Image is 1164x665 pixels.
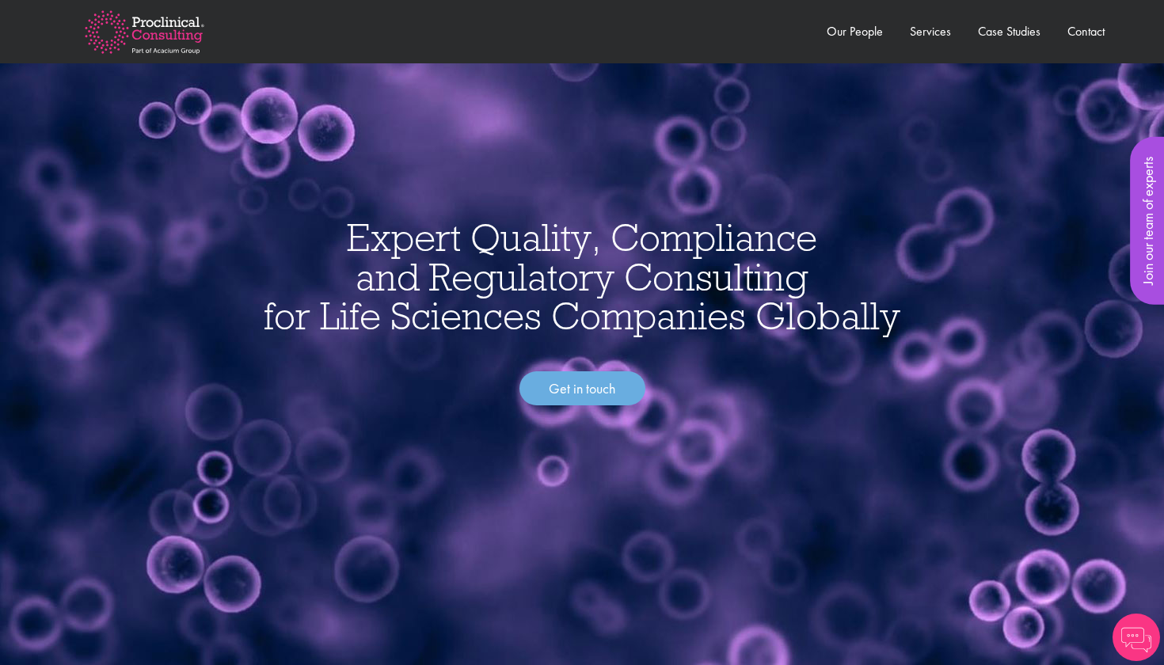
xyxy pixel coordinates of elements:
h1: Expert Quality, Compliance and Regulatory Consulting for Life Sciences Companies Globally [16,218,1148,336]
a: Get in touch [519,371,645,406]
a: Our People [827,23,883,40]
a: Contact [1067,23,1105,40]
img: Chatbot [1113,614,1160,661]
a: Services [910,23,951,40]
a: Case Studies [978,23,1040,40]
